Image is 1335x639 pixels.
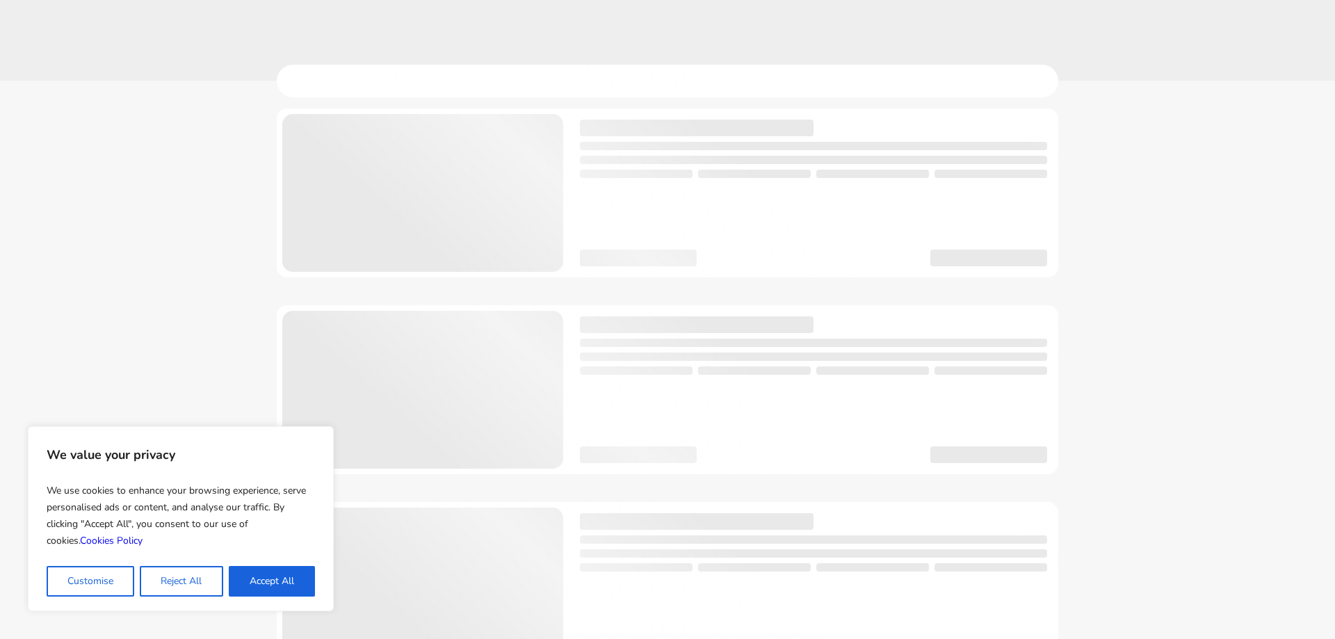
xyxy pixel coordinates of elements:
[47,441,315,469] p: We value your privacy
[80,534,143,547] a: Cookies Policy
[47,477,315,555] p: We use cookies to enhance your browsing experience, serve personalised ads or content, and analys...
[28,426,334,611] div: We value your privacy
[47,566,134,597] button: Customise
[140,566,222,597] button: Reject All
[229,566,315,597] button: Accept All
